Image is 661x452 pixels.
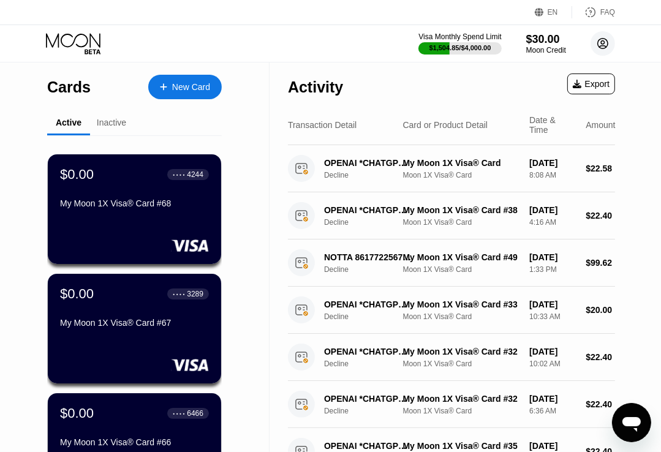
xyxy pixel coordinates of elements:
[586,211,615,220] div: $22.40
[529,299,576,309] div: [DATE]
[403,312,520,321] div: Moon 1X Visa® Card
[403,171,520,179] div: Moon 1X Visa® Card
[526,46,566,55] div: Moon Credit
[288,192,615,239] div: OPENAI *CHATGPT SUBSCR [PHONE_NUMBER] USDeclineMy Moon 1X Visa® Card #38Moon 1X Visa® Card[DATE]4...
[403,265,520,274] div: Moon 1X Visa® Card
[403,205,520,215] div: My Moon 1X Visa® Card #38
[403,407,520,415] div: Moon 1X Visa® Card
[324,205,412,215] div: OPENAI *CHATGPT SUBSCR [PHONE_NUMBER] US
[586,352,615,362] div: $22.40
[288,334,615,381] div: OPENAI *CHATGPT SUBSCR [PHONE_NUMBER] USDeclineMy Moon 1X Visa® Card #32Moon 1X Visa® Card[DATE]1...
[526,33,566,46] div: $30.00
[324,360,418,368] div: Decline
[97,118,126,127] div: Inactive
[586,399,615,409] div: $22.40
[324,158,412,168] div: OPENAI *CHATGPT SUBSCR [PHONE_NUMBER] IE
[403,218,520,227] div: Moon 1X Visa® Card
[60,405,94,421] div: $0.00
[324,299,412,309] div: OPENAI *CHATGPT SUBSCR [PHONE_NUMBER] US
[288,287,615,334] div: OPENAI *CHATGPT SUBSCR [PHONE_NUMBER] USDeclineMy Moon 1X Visa® Card #33Moon 1X Visa® Card[DATE]1...
[187,409,203,418] div: 6466
[187,170,203,179] div: 4244
[60,286,94,302] div: $0.00
[173,412,185,415] div: ● ● ● ●
[529,265,576,274] div: 1:33 PM
[324,312,418,321] div: Decline
[187,290,203,298] div: 3289
[48,154,221,264] div: $0.00● ● ● ●4244My Moon 1X Visa® Card #68
[548,8,558,17] div: EN
[56,118,81,127] div: Active
[324,265,418,274] div: Decline
[288,145,615,192] div: OPENAI *CHATGPT SUBSCR [PHONE_NUMBER] IEDeclineMy Moon 1X Visa® CardMoon 1X Visa® Card[DATE]8:08 ...
[288,120,357,130] div: Transaction Detail
[403,158,520,168] div: My Moon 1X Visa® Card
[572,6,615,18] div: FAQ
[529,218,576,227] div: 4:16 AM
[529,407,576,415] div: 6:36 AM
[586,120,615,130] div: Amount
[60,198,209,208] div: My Moon 1X Visa® Card #68
[529,205,576,215] div: [DATE]
[403,347,520,356] div: My Moon 1X Visa® Card #32
[573,79,610,89] div: Export
[529,158,576,168] div: [DATE]
[529,347,576,356] div: [DATE]
[529,115,576,135] div: Date & Time
[288,78,343,96] div: Activity
[288,381,615,428] div: OPENAI *CHATGPT SUBSCR [PHONE_NUMBER] USDeclineMy Moon 1X Visa® Card #32Moon 1X Visa® Card[DATE]6...
[418,32,501,55] div: Visa Monthly Spend Limit$1,504.85/$4,000.00
[60,437,209,447] div: My Moon 1X Visa® Card #66
[535,6,572,18] div: EN
[173,292,185,296] div: ● ● ● ●
[529,360,576,368] div: 10:02 AM
[529,312,576,321] div: 10:33 AM
[403,360,520,368] div: Moon 1X Visa® Card
[429,44,491,51] div: $1,504.85 / $4,000.00
[403,299,520,309] div: My Moon 1X Visa® Card #33
[526,33,566,55] div: $30.00Moon Credit
[47,78,91,96] div: Cards
[48,274,221,383] div: $0.00● ● ● ●3289My Moon 1X Visa® Card #67
[324,407,418,415] div: Decline
[586,305,615,315] div: $20.00
[324,171,418,179] div: Decline
[403,252,520,262] div: My Moon 1X Visa® Card #49
[403,394,520,404] div: My Moon 1X Visa® Card #32
[567,73,615,94] div: Export
[403,120,488,130] div: Card or Product Detail
[529,394,576,404] div: [DATE]
[418,32,501,41] div: Visa Monthly Spend Limit
[529,441,576,451] div: [DATE]
[529,252,576,262] div: [DATE]
[60,167,94,183] div: $0.00
[324,441,412,451] div: OPENAI *CHATGPT SUBSCR [PHONE_NUMBER] US
[324,252,412,262] div: NOTTA 8617722567769SG
[324,218,418,227] div: Decline
[529,171,576,179] div: 8:08 AM
[612,403,651,442] iframe: Button to launch messaging window
[288,239,615,287] div: NOTTA 8617722567769SGDeclineMy Moon 1X Visa® Card #49Moon 1X Visa® Card[DATE]1:33 PM$99.62
[173,173,185,176] div: ● ● ● ●
[324,347,412,356] div: OPENAI *CHATGPT SUBSCR [PHONE_NUMBER] US
[586,164,615,173] div: $22.58
[600,8,615,17] div: FAQ
[148,75,222,99] div: New Card
[60,318,209,328] div: My Moon 1X Visa® Card #67
[586,258,615,268] div: $99.62
[324,394,412,404] div: OPENAI *CHATGPT SUBSCR [PHONE_NUMBER] US
[403,441,520,451] div: My Moon 1X Visa® Card #35
[172,82,210,92] div: New Card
